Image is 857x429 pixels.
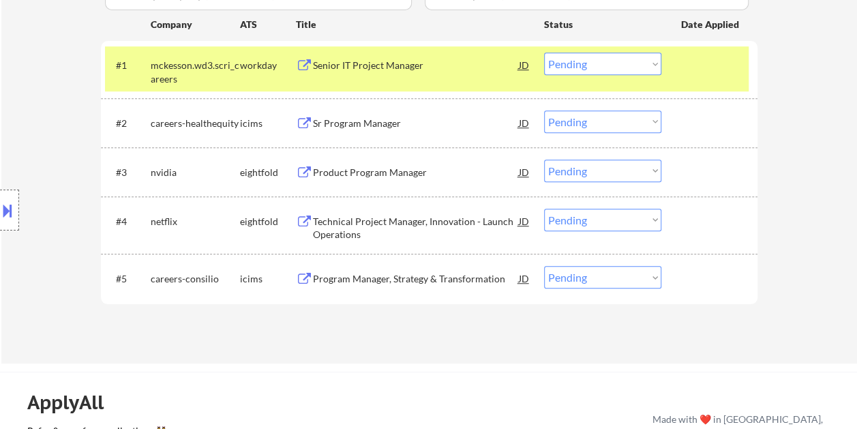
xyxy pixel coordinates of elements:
[313,59,519,72] div: Senior IT Project Manager
[296,18,531,31] div: Title
[544,12,661,36] div: Status
[27,391,119,414] div: ApplyAll
[313,166,519,179] div: Product Program Manager
[517,110,531,135] div: JD
[240,117,296,130] div: icims
[517,266,531,291] div: JD
[240,18,296,31] div: ATS
[313,272,519,286] div: Program Manager, Strategy & Transformation
[313,215,519,241] div: Technical Project Manager, Innovation - Launch Operations
[240,59,296,72] div: workday
[116,59,140,72] div: #1
[681,18,741,31] div: Date Applied
[517,209,531,233] div: JD
[240,166,296,179] div: eightfold
[240,272,296,286] div: icims
[151,59,240,85] div: mckesson.wd3.scri_careers
[517,53,531,77] div: JD
[517,160,531,184] div: JD
[151,18,240,31] div: Company
[240,215,296,228] div: eightfold
[313,117,519,130] div: Sr Program Manager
